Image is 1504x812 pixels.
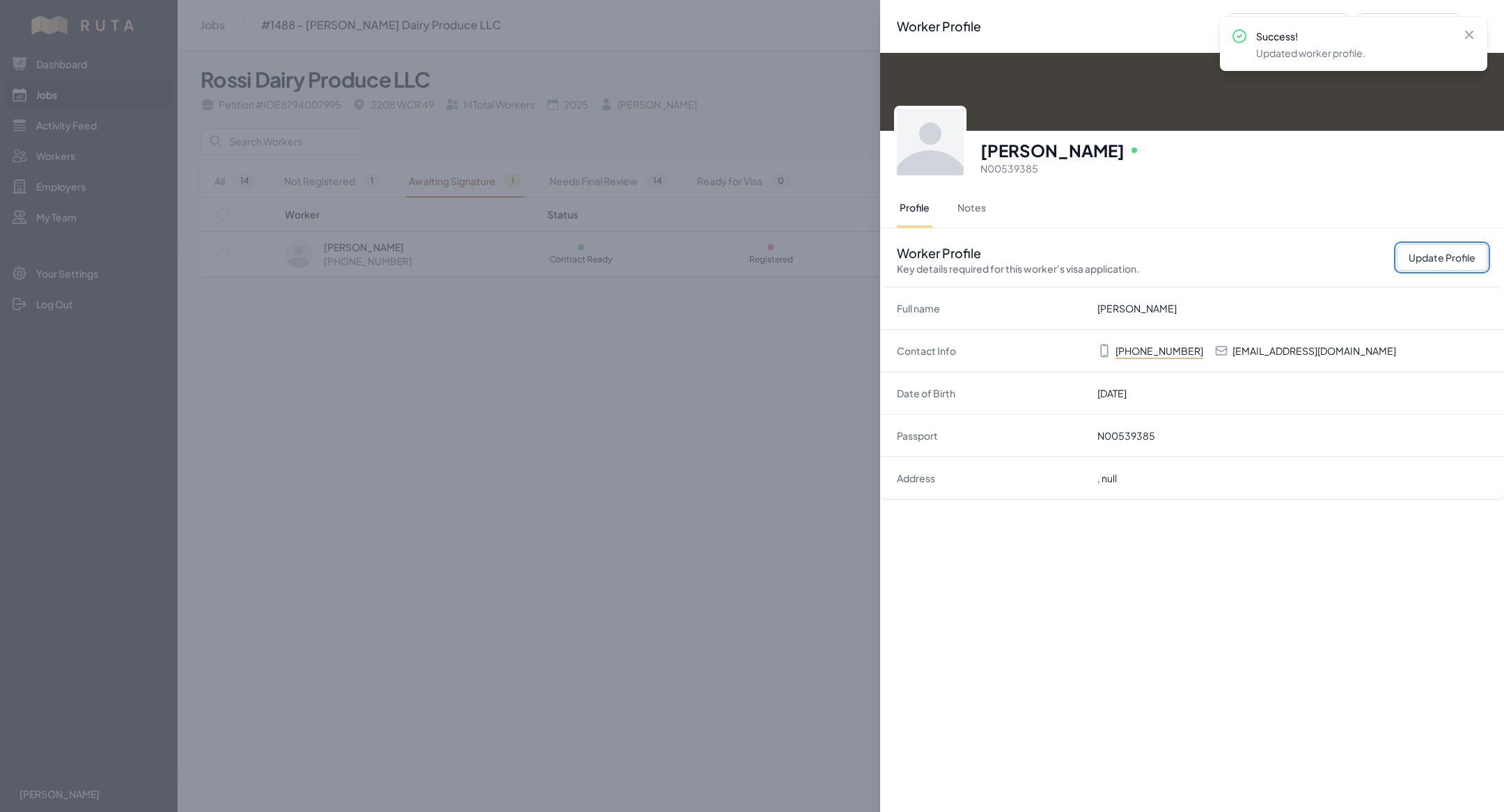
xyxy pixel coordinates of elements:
button: Next Worker [1358,13,1459,40]
button: Notes [955,189,989,228]
dd: , null [1097,471,1487,485]
dt: Date of Birth [897,386,1086,400]
h3: [PERSON_NAME] [980,139,1125,161]
dd: N00539385 [1097,429,1487,443]
dd: [DATE] [1097,386,1487,400]
h2: Worker Profile [897,245,1139,276]
dt: Address [897,471,1086,485]
p: N00539385 [980,161,1487,175]
button: Profile [897,189,932,228]
dt: Contact Info [897,344,1086,358]
dt: Full name [897,301,1086,315]
h2: Worker Profile [897,17,981,36]
dd: [PERSON_NAME] [1097,301,1487,315]
p: [PHONE_NUMBER] [1115,344,1203,358]
p: Updated worker profile. [1256,46,1451,60]
button: Previous Worker [1229,13,1347,40]
button: Update Profile [1397,244,1487,271]
p: [EMAIL_ADDRESS][DOMAIN_NAME] [1232,344,1396,358]
p: Key details required for this worker's visa application. [897,262,1139,276]
p: Success! [1256,29,1451,43]
dt: Passport [897,429,1086,443]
